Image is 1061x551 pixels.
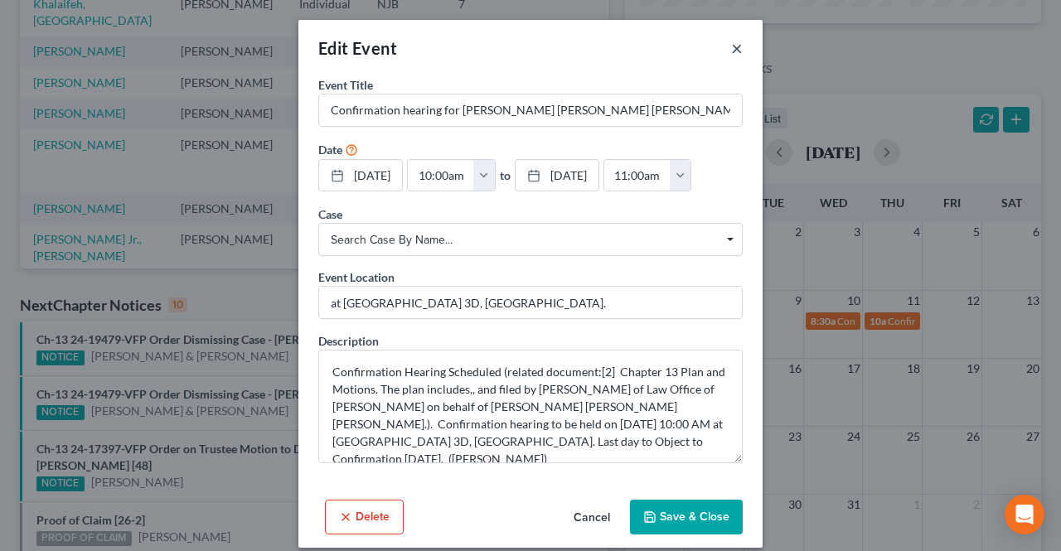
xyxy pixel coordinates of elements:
[318,78,373,92] span: Event Title
[500,167,511,184] label: to
[318,141,342,158] label: Date
[318,268,395,286] label: Event Location
[319,287,742,318] input: Enter location...
[318,332,379,350] label: Description
[731,38,743,58] button: ×
[318,38,397,58] span: Edit Event
[408,160,474,191] input: -- : --
[516,160,598,191] a: [DATE]
[319,94,742,126] input: Enter event name...
[319,160,402,191] a: [DATE]
[318,205,342,223] label: Case
[604,160,671,191] input: -- : --
[630,500,743,534] button: Save & Close
[325,500,404,534] button: Delete
[560,501,623,534] button: Cancel
[1005,495,1044,534] div: Open Intercom Messenger
[331,231,730,249] span: Search case by name...
[318,223,743,256] span: Select box activate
